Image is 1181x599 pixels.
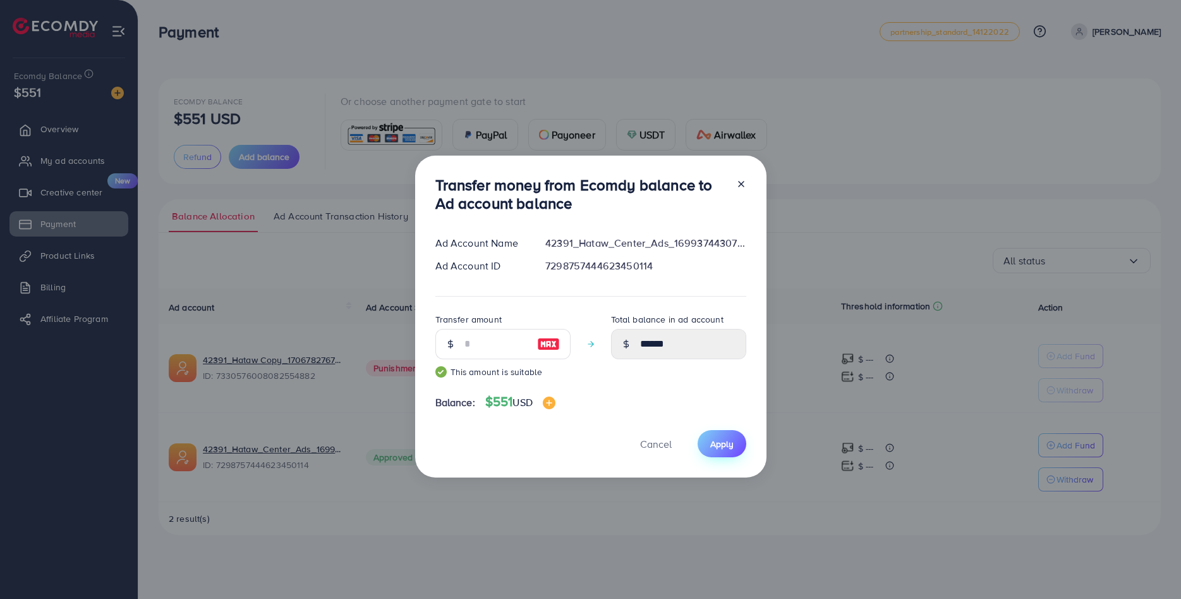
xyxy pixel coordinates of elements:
span: Apply [710,438,734,450]
div: 7298757444623450114 [535,259,756,273]
span: Cancel [640,437,672,451]
label: Transfer amount [435,313,502,326]
img: image [543,397,555,409]
button: Cancel [624,430,687,457]
div: Ad Account ID [425,259,536,273]
img: guide [435,366,447,378]
h3: Transfer money from Ecomdy balance to Ad account balance [435,176,726,213]
button: Apply [698,430,746,457]
span: USD [512,395,532,409]
label: Total balance in ad account [611,313,724,326]
img: image [537,337,560,352]
iframe: Chat [1127,542,1172,590]
div: 42391_Hataw_Center_Ads_1699374430760 [535,236,756,250]
small: This amount is suitable [435,366,571,378]
div: Ad Account Name [425,236,536,250]
h4: $551 [485,394,555,410]
span: Balance: [435,395,475,410]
